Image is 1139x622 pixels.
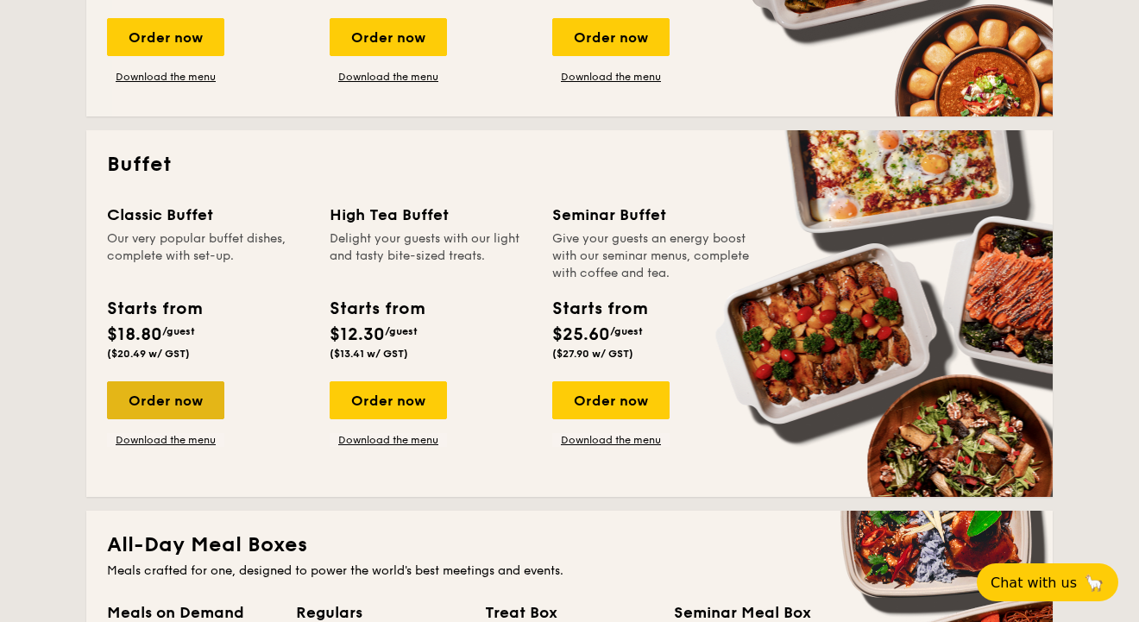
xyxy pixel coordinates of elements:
a: Download the menu [107,70,224,84]
span: /guest [610,325,643,337]
div: Starts from [552,296,646,322]
a: Download the menu [552,433,670,447]
div: Order now [107,381,224,419]
span: ($20.49 w/ GST) [107,348,190,360]
div: Order now [552,381,670,419]
div: Meals crafted for one, designed to power the world's best meetings and events. [107,562,1032,580]
div: Order now [107,18,224,56]
h2: All-Day Meal Boxes [107,531,1032,559]
a: Download the menu [330,70,447,84]
span: $12.30 [330,324,385,345]
div: Our very popular buffet dishes, complete with set-up. [107,230,309,282]
span: $25.60 [552,324,610,345]
div: Starts from [107,296,201,322]
a: Download the menu [552,70,670,84]
div: Delight your guests with our light and tasty bite-sized treats. [330,230,532,282]
div: Order now [552,18,670,56]
div: High Tea Buffet [330,203,532,227]
div: Give your guests an energy boost with our seminar menus, complete with coffee and tea. [552,230,754,282]
span: ($13.41 w/ GST) [330,348,408,360]
div: Classic Buffet [107,203,309,227]
a: Download the menu [107,433,224,447]
button: Chat with us🦙 [977,563,1118,601]
span: Chat with us [991,575,1077,591]
div: Order now [330,18,447,56]
div: Seminar Buffet [552,203,754,227]
span: $18.80 [107,324,162,345]
span: /guest [385,325,418,337]
a: Download the menu [330,433,447,447]
div: Starts from [330,296,424,322]
span: /guest [162,325,195,337]
div: Order now [330,381,447,419]
span: 🦙 [1084,573,1104,593]
h2: Buffet [107,151,1032,179]
span: ($27.90 w/ GST) [552,348,633,360]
